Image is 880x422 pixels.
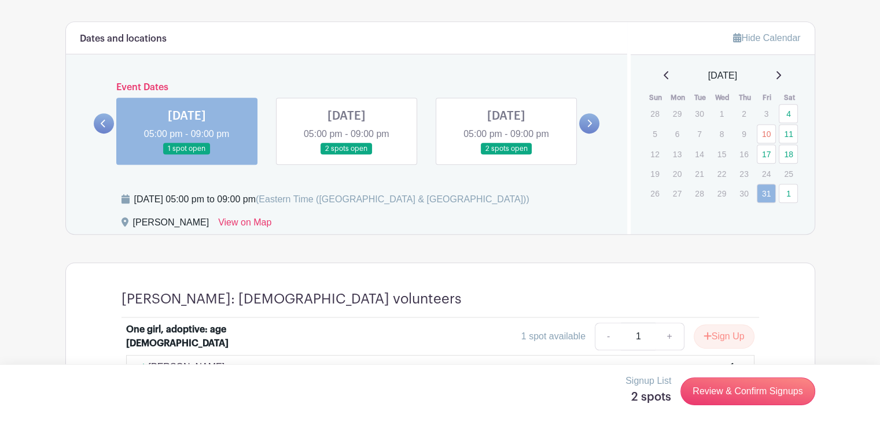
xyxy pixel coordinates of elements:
a: - [595,323,621,350]
a: 17 [757,145,776,164]
a: 11 [779,124,798,143]
p: 25 [779,165,798,183]
div: [PERSON_NAME] [133,216,209,234]
p: 12 [645,145,664,163]
p: Signup List [625,374,671,388]
a: Review & Confirm Signups [680,377,815,405]
p: 5 [645,125,664,143]
p: 30 [690,105,709,123]
p: 6 [668,125,687,143]
p: 1 [712,105,731,123]
p: 3 [757,105,776,123]
a: Hide Calendar [733,33,800,43]
p: 19 [645,165,664,183]
div: x 1 [723,360,735,374]
p: 30 [734,184,753,202]
p: 27 [668,184,687,202]
h5: 2 spots [625,390,671,404]
p: 9 [734,125,753,143]
th: Mon [667,92,690,103]
a: + [655,323,684,350]
span: (Eastern Time ([GEOGRAPHIC_DATA] & [GEOGRAPHIC_DATA])) [256,194,529,204]
p: 8 [712,125,731,143]
h6: Dates and locations [80,34,167,45]
div: [DATE] 05:00 pm to 09:00 pm [134,193,529,206]
p: 14 [690,145,709,163]
p: 15 [712,145,731,163]
p: 21 [690,165,709,183]
p: 26 [645,184,664,202]
p: 16 [734,145,753,163]
p: 23 [734,165,753,183]
h6: Event Dates [114,82,580,93]
p: 7 [690,125,709,143]
span: [DATE] [708,69,737,83]
p: 28 [645,105,664,123]
th: Fri [756,92,779,103]
p: 2 [734,105,753,123]
a: 10 [757,124,776,143]
p: 29 [712,184,731,202]
th: Sun [645,92,667,103]
button: Sign Up [694,324,754,349]
p: 28 [690,184,709,202]
a: 1 [779,184,798,203]
th: Sat [778,92,801,103]
p: 22 [712,165,731,183]
th: Tue [689,92,712,103]
th: Wed [712,92,734,103]
a: 4 [779,104,798,123]
p: 13 [668,145,687,163]
a: 31 [757,184,776,203]
p: 24 [757,165,776,183]
a: View on Map [218,216,271,234]
p: 29 [668,105,687,123]
a: 18 [779,145,798,164]
div: 1 spot available [521,330,586,343]
div: One girl, adoptive: age [DEMOGRAPHIC_DATA] [126,323,270,350]
th: Thu [734,92,756,103]
h4: [PERSON_NAME]: [DEMOGRAPHIC_DATA] volunteers [121,291,462,308]
p: 20 [668,165,687,183]
p: [PERSON_NAME] [149,360,225,374]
